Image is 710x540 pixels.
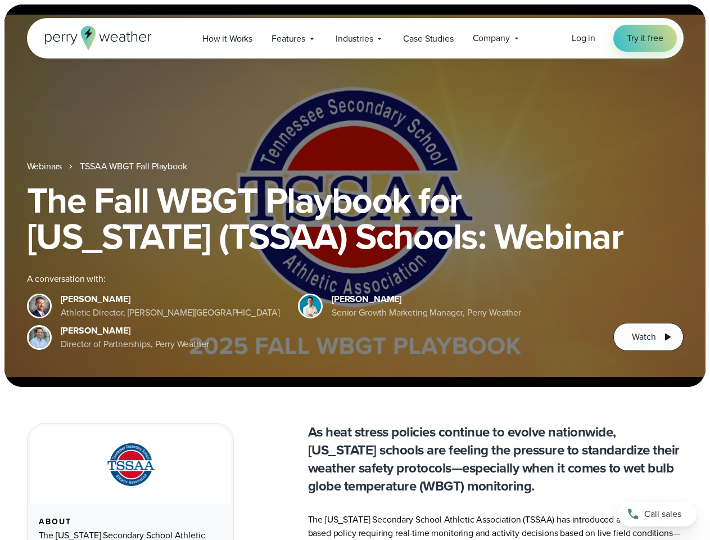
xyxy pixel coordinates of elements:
[29,327,50,348] img: Jeff Wood
[27,272,596,286] div: A conversation with:
[61,306,281,319] div: Athletic Director, [PERSON_NAME][GEOGRAPHIC_DATA]
[202,32,252,46] span: How it Works
[272,32,305,46] span: Features
[61,324,209,337] div: [PERSON_NAME]
[627,31,663,45] span: Try it free
[644,507,681,521] span: Call sales
[394,27,463,50] a: Case Studies
[336,32,373,46] span: Industries
[332,292,521,306] div: [PERSON_NAME]
[61,292,281,306] div: [PERSON_NAME]
[27,182,684,254] h1: The Fall WBGT Playbook for [US_STATE] (TSSAA) Schools: Webinar
[29,295,50,317] img: Brian Wyatt
[632,330,655,344] span: Watch
[473,31,510,45] span: Company
[39,517,222,526] div: About
[193,27,262,50] a: How it Works
[300,295,321,317] img: Spencer Patton, Perry Weather
[613,25,676,52] a: Try it free
[572,31,595,45] a: Log in
[613,323,683,351] button: Watch
[332,306,521,319] div: Senior Growth Marketing Manager, Perry Weather
[27,160,62,173] a: Webinars
[403,32,453,46] span: Case Studies
[618,502,697,526] a: Call sales
[572,31,595,44] span: Log in
[80,160,187,173] a: TSSAA WBGT Fall Playbook
[93,439,168,490] img: TSSAA-Tennessee-Secondary-School-Athletic-Association.svg
[308,423,684,495] p: As heat stress policies continue to evolve nationwide, [US_STATE] schools are feeling the pressur...
[61,337,209,351] div: Director of Partnerships, Perry Weather
[27,160,684,173] nav: Breadcrumb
